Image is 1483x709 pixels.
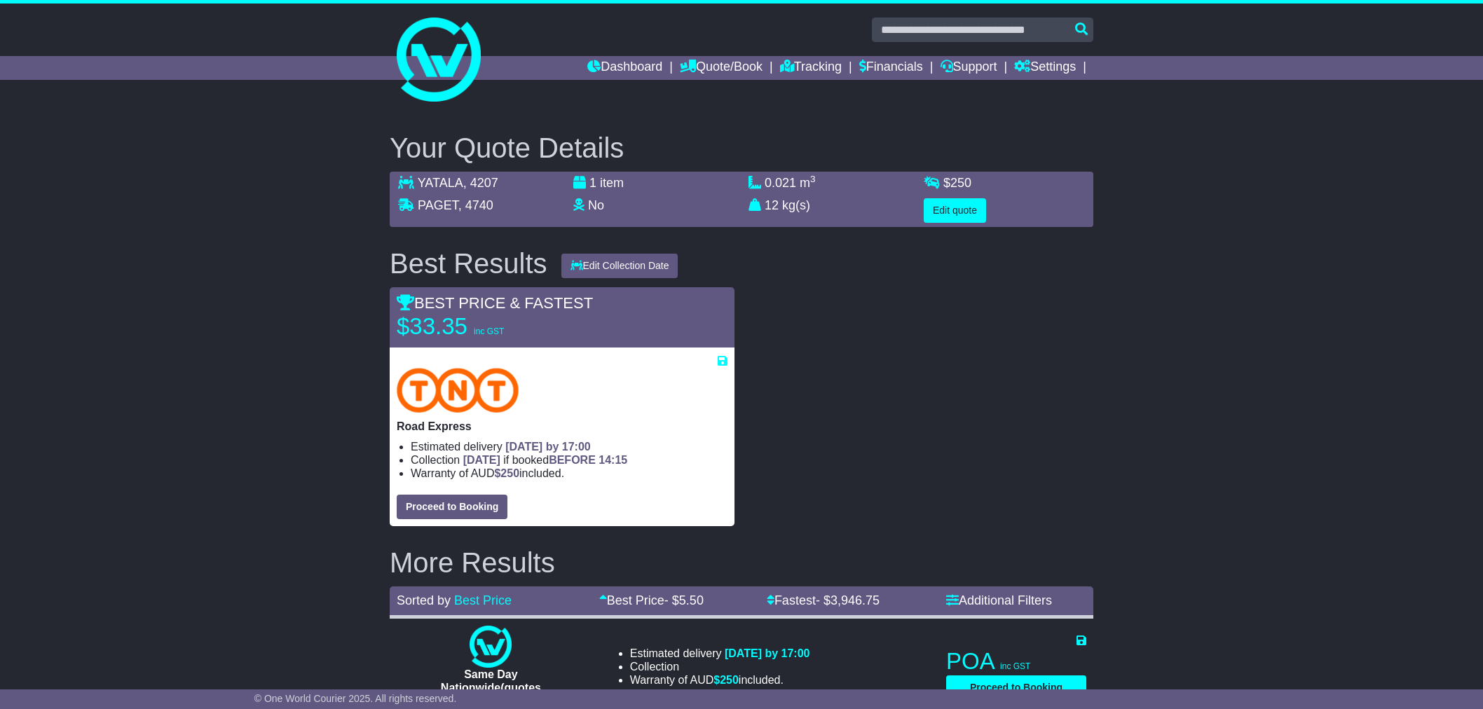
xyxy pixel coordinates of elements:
[767,593,880,607] a: Fastest- $3,946.75
[505,441,591,453] span: [DATE] by 17:00
[549,454,596,466] span: BEFORE
[463,454,627,466] span: if booked
[411,467,727,480] li: Warranty of AUD included.
[397,593,451,607] span: Sorted by
[383,248,554,279] div: Best Results
[630,647,810,660] li: Estimated delivery
[418,176,463,190] span: YATALA
[725,647,810,659] span: [DATE] by 17:00
[831,593,880,607] span: 3,946.75
[630,673,810,687] li: Warranty of AUD included.
[470,626,512,668] img: One World Courier: Same Day Nationwide(quotes take 0.5-1 hour)
[418,198,458,212] span: PAGET
[411,440,727,453] li: Estimated delivery
[599,593,704,607] a: Best Price- $5.50
[810,174,816,184] sup: 3
[680,56,763,80] a: Quote/Book
[458,198,493,212] span: , 4740
[397,312,572,340] p: $33.35
[720,674,739,686] span: 250
[630,660,810,673] li: Collection
[390,547,1093,578] h2: More Results
[589,176,596,190] span: 1
[254,693,457,704] span: © One World Courier 2025. All rights reserved.
[946,647,1086,675] p: POA
[588,198,604,212] span: No
[397,495,507,519] button: Proceed to Booking
[816,593,880,607] span: - $
[587,56,662,80] a: Dashboard
[411,453,727,467] li: Collection
[859,56,923,80] a: Financials
[600,176,624,190] span: item
[943,176,971,190] span: $
[924,198,986,223] button: Edit quote
[397,420,727,433] p: Road Express
[441,668,541,707] span: Same Day Nationwide(quotes take 0.5-1 hour)
[390,132,1093,163] h2: Your Quote Details
[561,254,678,278] button: Edit Collection Date
[463,454,500,466] span: [DATE]
[780,56,842,80] a: Tracking
[500,467,519,479] span: 250
[494,467,519,479] span: $
[474,326,504,336] span: inc GST
[946,675,1086,700] button: Proceed to Booking
[679,593,704,607] span: 5.50
[946,593,1052,607] a: Additional Filters
[397,294,593,312] span: BEST PRICE & FASTEST
[782,198,810,212] span: kg(s)
[454,593,512,607] a: Best Price
[950,176,971,190] span: 250
[713,674,739,686] span: $
[1000,661,1030,671] span: inc GST
[800,176,816,190] span: m
[463,176,498,190] span: , 4207
[599,454,627,466] span: 14:15
[765,198,779,212] span: 12
[941,56,997,80] a: Support
[397,368,519,413] img: TNT Domestic: Road Express
[1014,56,1076,80] a: Settings
[765,176,796,190] span: 0.021
[664,593,704,607] span: - $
